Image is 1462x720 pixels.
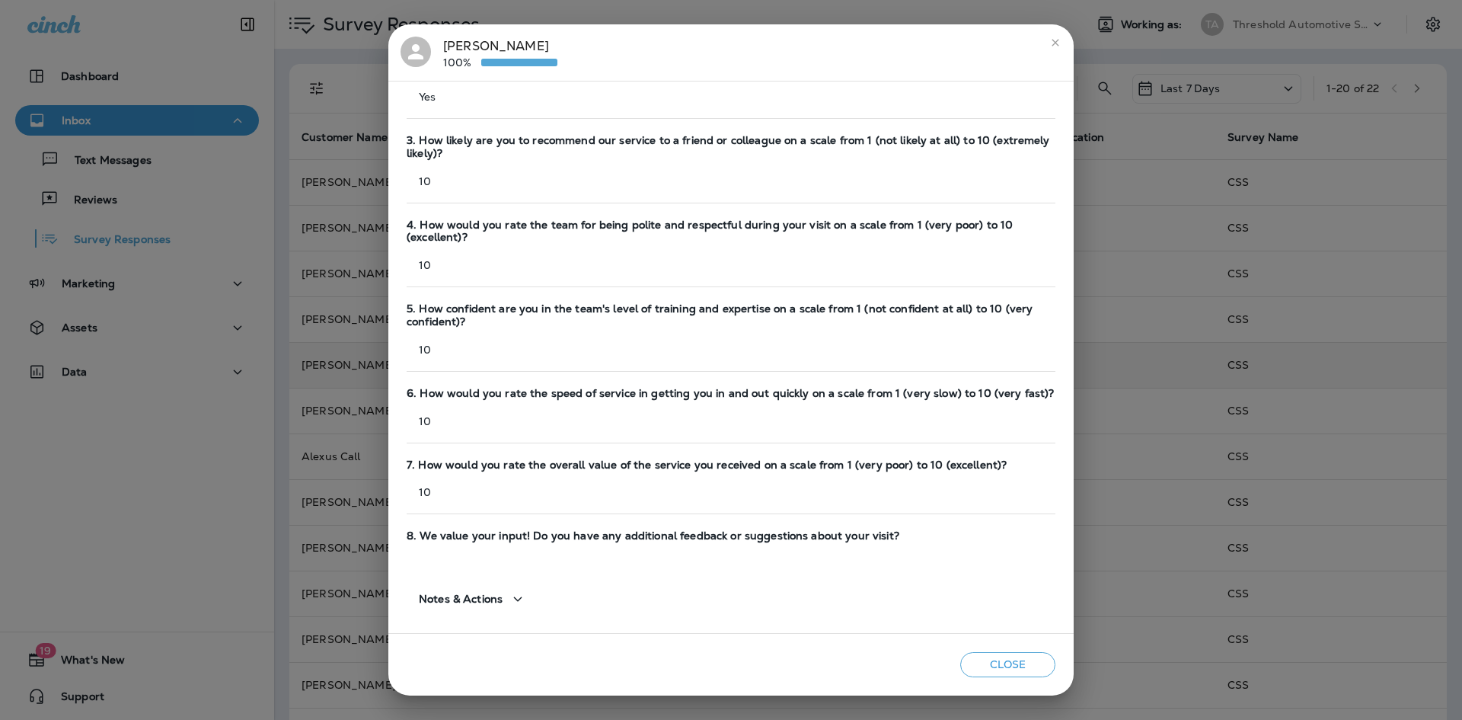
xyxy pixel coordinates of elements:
[407,175,1055,187] p: 10
[407,302,1055,328] span: 5. How confident are you in the team's level of training and expertise on a scale from 1 (not con...
[407,259,1055,271] p: 10
[443,56,481,69] p: 100%
[407,91,1055,103] p: Yes
[407,344,1055,356] p: 10
[407,459,1055,472] span: 7. How would you rate the overall value of the service you received on a scale from 1 (very poor)...
[407,134,1055,160] span: 3. How likely are you to recommend our service to a friend or colleague on a scale from 1 (not li...
[419,593,503,606] span: Notes & Actions
[407,578,539,621] button: Notes & Actions
[407,415,1055,427] p: 10
[407,486,1055,498] p: 10
[443,37,557,69] div: [PERSON_NAME]
[1043,30,1068,55] button: close
[960,652,1055,677] button: Close
[407,387,1055,400] span: 6. How would you rate the speed of service in getting you in and out quickly on a scale from 1 (v...
[407,219,1055,245] span: 4. How would you rate the team for being polite and respectful during your visit on a scale from ...
[407,530,1055,542] span: 8. We value your input! Do you have any additional feedback or suggestions about your visit?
